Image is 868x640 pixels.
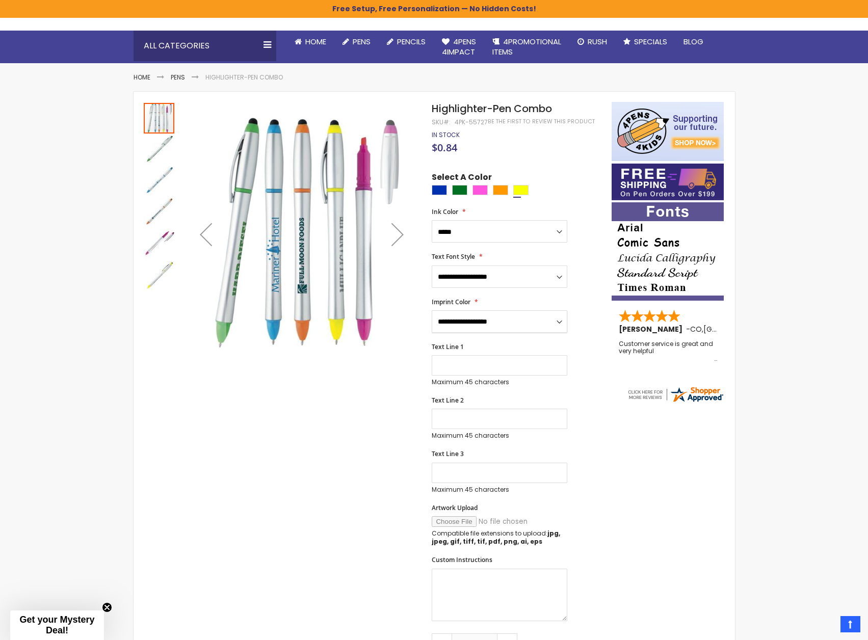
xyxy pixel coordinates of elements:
[612,202,724,301] img: font-personalization-examples
[432,207,458,216] span: Ink Color
[432,529,567,546] p: Compatible file extensions to upload:
[432,130,460,139] span: In stock
[144,198,174,228] img: Highlighter-Pen Combo
[144,197,175,228] div: Highlighter-Pen Combo
[588,36,607,47] span: Rush
[144,228,175,260] div: Highlighter-Pen Combo
[171,73,185,82] a: Pens
[612,102,724,161] img: 4pens 4 kids
[144,135,174,165] img: Highlighter-Pen Combo
[432,503,478,512] span: Artwork Upload
[675,31,712,53] a: Blog
[432,131,460,139] div: Availability
[690,324,702,334] span: CO
[286,31,334,53] a: Home
[432,101,552,116] span: Highlighter-Pen Combo
[432,529,560,546] strong: jpg, jpeg, gif, tiff, tif, pdf, png, ai, eps
[397,36,426,47] span: Pencils
[442,36,476,57] span: 4Pens 4impact
[619,324,686,334] span: [PERSON_NAME]
[432,172,492,185] span: Select A Color
[102,602,112,612] button: Close teaser
[513,185,529,195] div: Yellow
[434,31,484,64] a: 4Pens4impact
[19,615,94,635] span: Get your Mystery Deal!
[10,610,104,640] div: Get your Mystery Deal!Close teaser
[334,31,379,53] a: Pens
[144,165,175,197] div: Highlighter-Pen Combo
[432,298,470,306] span: Imprint Color
[488,118,595,125] a: Be the first to review this product
[432,486,567,494] p: Maximum 45 characters
[493,185,508,195] div: Orange
[305,36,326,47] span: Home
[432,432,567,440] p: Maximum 45 characters
[186,117,418,350] img: Highlighter-Pen Combo
[379,31,434,53] a: Pencils
[186,102,226,366] div: Previous
[144,260,174,291] div: Highlighter-Pen Combo
[144,261,174,291] img: Highlighter-Pen Combo
[612,164,724,200] img: Free shipping on orders over $199
[615,31,675,53] a: Specials
[432,141,457,154] span: $0.84
[484,31,569,64] a: 4PROMOTIONALITEMS
[377,102,418,366] div: Next
[134,31,276,61] div: All Categories
[703,324,778,334] span: [GEOGRAPHIC_DATA]
[432,118,451,126] strong: SKU
[455,118,488,126] div: 4PK-55727
[569,31,615,53] a: Rush
[686,324,778,334] span: - ,
[432,342,464,351] span: Text Line 1
[683,36,703,47] span: Blog
[492,36,561,57] span: 4PROMOTIONAL ITEMS
[619,340,718,362] div: Customer service is great and very helpful
[452,185,467,195] div: Green
[432,449,464,458] span: Text Line 3
[144,166,174,197] img: Highlighter-Pen Combo
[472,185,488,195] div: Pink
[134,73,150,82] a: Home
[432,396,464,405] span: Text Line 2
[205,73,283,82] li: Highlighter-Pen Combo
[432,378,567,386] p: Maximum 45 characters
[634,36,667,47] span: Specials
[144,102,175,134] div: Highlighter-Pen Combo
[144,229,174,260] img: Highlighter-Pen Combo
[432,185,447,195] div: Blue
[353,36,371,47] span: Pens
[626,397,724,406] a: 4pens.com certificate URL
[432,252,475,261] span: Text Font Style
[432,555,492,564] span: Custom Instructions
[626,385,724,404] img: 4pens.com widget logo
[840,616,860,632] a: Top
[144,134,175,165] div: Highlighter-Pen Combo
